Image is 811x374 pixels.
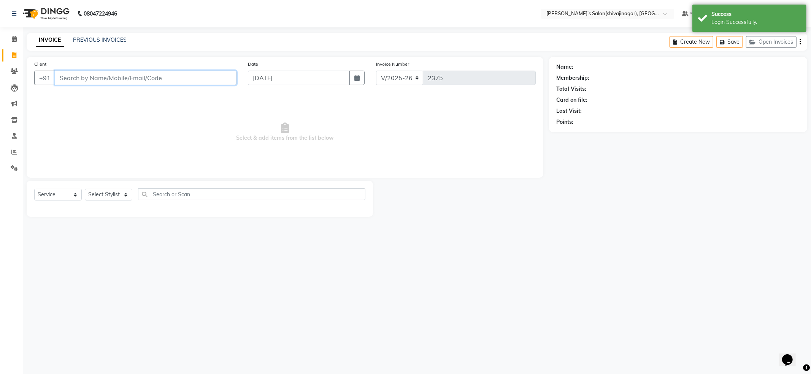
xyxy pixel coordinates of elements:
iframe: chat widget [779,344,803,366]
label: Date [248,61,258,68]
div: Last Visit: [557,107,582,115]
div: Card on file: [557,96,588,104]
div: Success [711,10,801,18]
input: Search by Name/Mobile/Email/Code [55,71,236,85]
input: Search or Scan [138,188,365,200]
b: 08047224946 [84,3,117,24]
div: Login Successfully. [711,18,801,26]
label: Invoice Number [376,61,409,68]
a: INVOICE [36,33,64,47]
a: PREVIOUS INVOICES [73,36,127,43]
div: Points: [557,118,574,126]
button: Save [716,36,743,48]
span: Select & add items from the list below [34,94,536,170]
img: logo [19,3,71,24]
div: Membership: [557,74,590,82]
div: Name: [557,63,574,71]
button: +91 [34,71,56,85]
button: Open Invoices [746,36,797,48]
button: Create New [670,36,713,48]
label: Client [34,61,46,68]
div: Total Visits: [557,85,587,93]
